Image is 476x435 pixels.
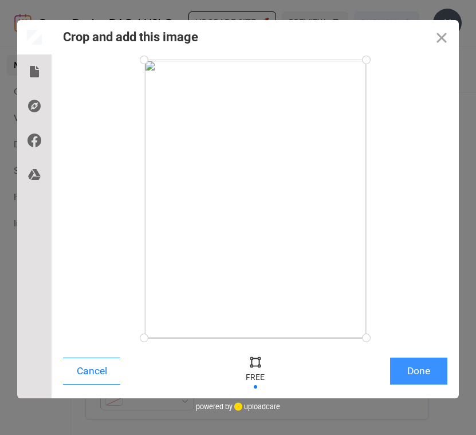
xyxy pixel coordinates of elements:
button: Cancel [63,358,120,385]
div: Direct Link [17,89,52,123]
button: Close [424,20,459,54]
div: Preview [17,20,52,54]
button: Done [390,358,447,385]
div: Google Drive [17,158,52,192]
div: Facebook [17,123,52,158]
div: powered by [196,398,280,416]
a: uploadcare [233,402,280,411]
div: Crop and add this image [63,30,198,44]
div: Local Files [17,54,52,89]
